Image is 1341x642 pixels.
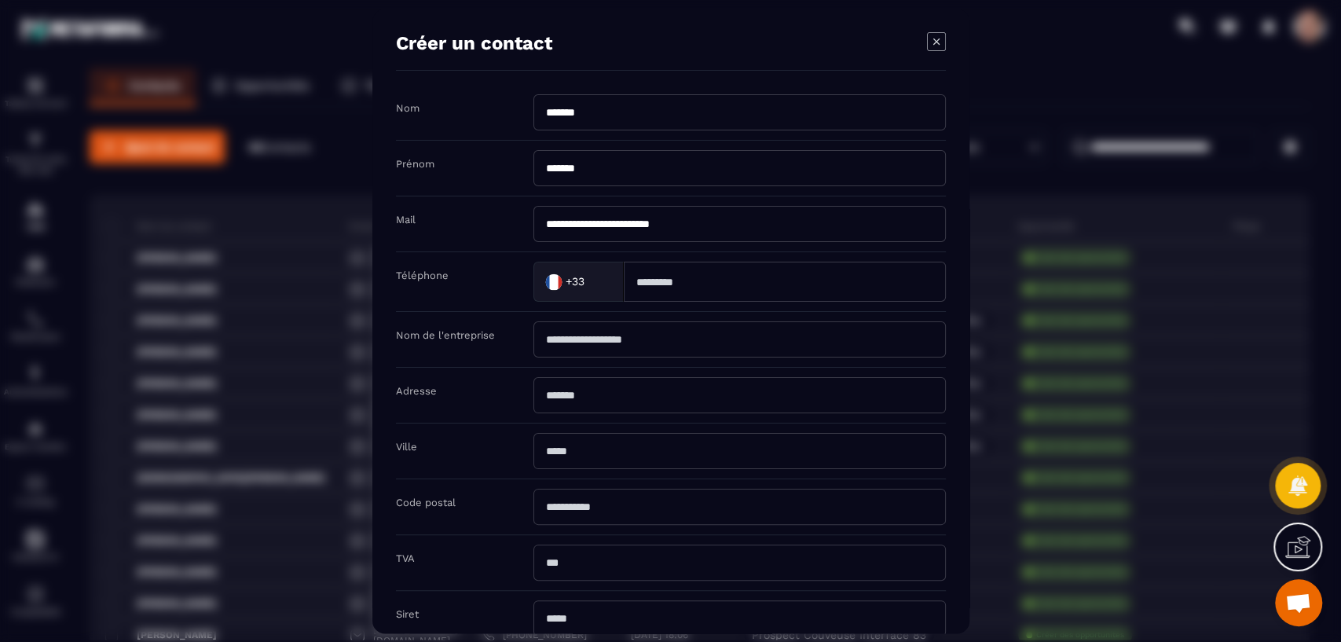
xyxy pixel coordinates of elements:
[1275,579,1322,626] div: Ouvrir le chat
[396,385,437,397] label: Adresse
[565,274,584,290] span: +33
[588,270,607,293] input: Search for option
[396,158,434,170] label: Prénom
[533,262,624,302] div: Search for option
[396,32,552,54] h4: Créer un contact
[396,214,416,226] label: Mail
[396,497,456,508] label: Code postal
[396,329,495,341] label: Nom de l'entreprise
[396,270,449,281] label: Téléphone
[396,608,419,620] label: Siret
[396,102,420,114] label: Nom
[537,266,569,297] img: Country Flag
[396,552,415,564] label: TVA
[396,441,417,453] label: Ville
